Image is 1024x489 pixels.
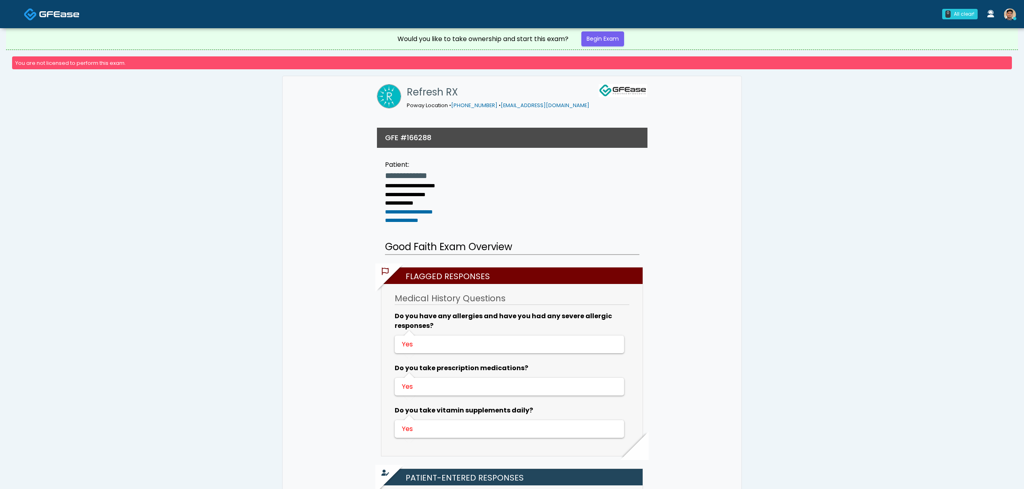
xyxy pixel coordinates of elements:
div: Yes [402,382,615,392]
h2: Flagged Responses [385,267,643,284]
small: Poway Location [407,102,589,109]
a: 0 All clear! [937,6,982,23]
span: • [449,102,451,109]
h2: Good Faith Exam Overview [385,240,639,255]
div: Would you like to take ownership and start this exam? [398,34,568,44]
a: [EMAIL_ADDRESS][DOMAIN_NAME] [501,102,589,109]
img: Refresh RX [377,84,401,108]
h3: Medical History Questions [395,292,629,305]
img: GFEase Logo [599,84,647,97]
img: Docovia [24,8,37,21]
a: [PHONE_NUMBER] [451,102,497,109]
h3: GFE #166288 [385,133,431,143]
h2: Patient-entered Responses [385,469,643,485]
div: Yes [402,424,615,434]
div: All clear! [954,10,974,18]
img: Kenner Medina [1004,8,1016,21]
a: Begin Exam [581,31,624,46]
b: Do you take prescription medications? [395,363,528,373]
img: Docovia [39,10,79,18]
div: Patient: [385,160,435,170]
h1: Refresh RX [407,84,589,100]
b: Do you have any allergies and have you had any severe allergic responses? [395,311,612,330]
span: • [499,102,501,109]
div: 0 [945,10,951,18]
div: Yes [402,340,615,349]
small: You are not licensed to perform this exam. [15,60,126,66]
a: Docovia [24,1,79,27]
b: Do you take vitamin supplements daily? [395,406,533,415]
